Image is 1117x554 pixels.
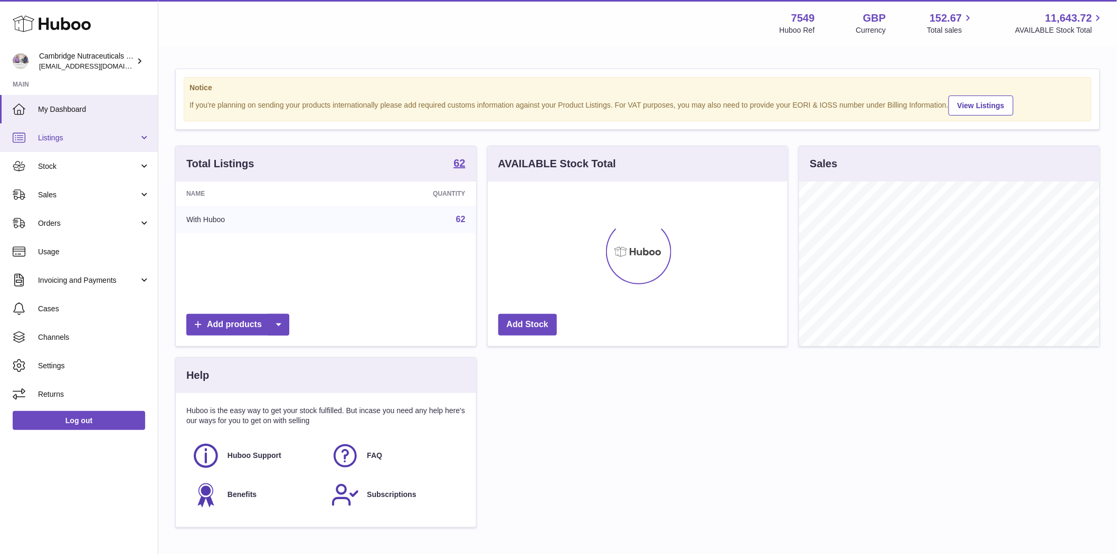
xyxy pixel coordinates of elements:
a: FAQ [331,442,460,470]
h3: Sales [810,157,837,171]
span: Sales [38,190,139,200]
span: AVAILABLE Stock Total [1015,25,1104,35]
a: Subscriptions [331,481,460,509]
strong: 7549 [791,11,815,25]
h3: Total Listings [186,157,254,171]
a: Add products [186,314,289,336]
img: internalAdmin-7549@internal.huboo.com [13,53,29,69]
span: Returns [38,389,150,399]
td: With Huboo [176,206,334,233]
span: Benefits [228,490,257,500]
span: Channels [38,332,150,342]
h3: AVAILABLE Stock Total [498,157,616,171]
a: Log out [13,411,145,430]
strong: Notice [190,83,1086,93]
span: 11,643.72 [1045,11,1092,25]
span: Orders [38,218,139,228]
span: Listings [38,133,139,143]
span: 152.67 [930,11,962,25]
a: 11,643.72 AVAILABLE Stock Total [1015,11,1104,35]
div: Huboo Ref [780,25,815,35]
h3: Help [186,368,209,383]
strong: GBP [863,11,886,25]
span: Huboo Support [228,451,281,461]
span: FAQ [367,451,382,461]
strong: 62 [453,158,465,168]
p: Huboo is the easy way to get your stock fulfilled. But incase you need any help here's our ways f... [186,406,466,426]
span: Cases [38,304,150,314]
a: 62 [453,158,465,170]
a: Huboo Support [192,442,320,470]
a: Add Stock [498,314,557,336]
span: Subscriptions [367,490,416,500]
span: Settings [38,361,150,371]
div: Currency [856,25,886,35]
span: Usage [38,247,150,257]
div: Cambridge Nutraceuticals Ltd [39,51,134,71]
span: Stock [38,161,139,171]
th: Name [176,182,334,206]
span: Total sales [927,25,974,35]
a: 62 [456,215,466,224]
a: View Listings [949,95,1014,116]
span: [EMAIL_ADDRESS][DOMAIN_NAME] [39,62,155,70]
span: Invoicing and Payments [38,275,139,285]
th: Quantity [334,182,476,206]
a: 152.67 Total sales [927,11,974,35]
div: If you're planning on sending your products internationally please add required customs informati... [190,94,1086,116]
span: My Dashboard [38,104,150,114]
a: Benefits [192,481,320,509]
